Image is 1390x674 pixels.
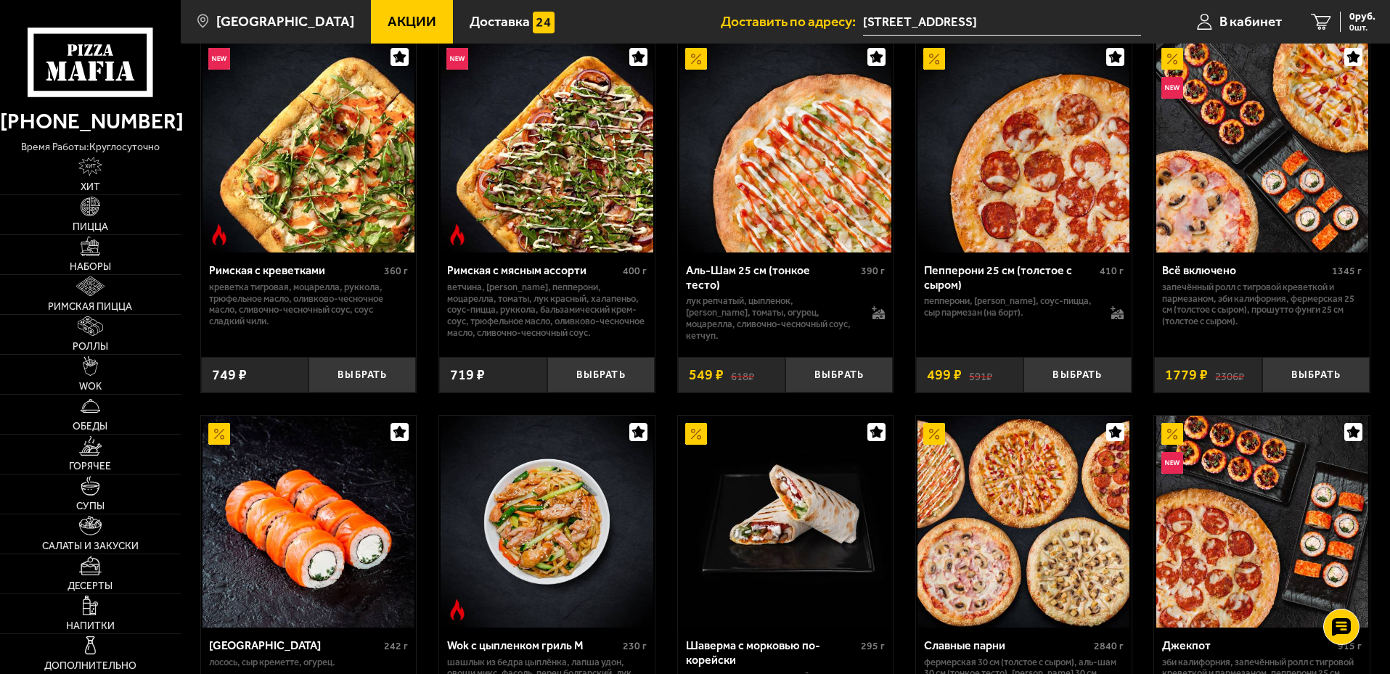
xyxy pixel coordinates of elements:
button: Выбрать [785,357,893,393]
img: 15daf4d41897b9f0e9f617042186c801.svg [533,12,555,33]
button: Выбрать [308,357,416,393]
p: ветчина, [PERSON_NAME], пепперони, моцарелла, томаты, лук красный, халапеньо, соус-пицца, руккола... [447,281,647,340]
span: Обеды [73,422,107,432]
span: 5-й Предпортовый проезд, 26Е [863,9,1141,36]
img: Wok с цыпленком гриль M [441,416,653,628]
span: 549 ₽ [689,368,724,382]
a: АкционныйАль-Шам 25 см (тонкое тесто) [678,41,894,252]
span: Горячее [69,461,111,472]
span: 0 шт. [1349,23,1375,32]
button: Выбрать [1262,357,1370,393]
button: Выбрать [547,357,655,393]
span: 295 г [861,640,885,652]
a: АкционныйФиладельфия [201,416,417,628]
s: 618 ₽ [731,368,754,382]
p: лосось, Сыр креметте, огурец. [209,657,409,668]
span: Дополнительно [44,661,136,671]
div: Wok с цыпленком гриль M [447,638,619,652]
div: Римская с мясным ассорти [447,263,619,277]
span: Супы [76,501,105,511]
a: НовинкаОстрое блюдоРимская с мясным ассорти [439,41,655,252]
img: Акционный [1161,48,1183,70]
span: 242 г [384,640,408,652]
span: Доставка [470,15,530,28]
div: Аль-Шам 25 см (тонкое тесто) [686,263,858,291]
p: Запечённый ролл с тигровой креветкой и пармезаном, Эби Калифорния, Фермерская 25 см (толстое с сы... [1162,281,1362,328]
span: 230 г [623,640,647,652]
s: 2306 ₽ [1215,368,1244,382]
div: Джекпот [1162,638,1334,652]
img: Новинка [1161,77,1183,99]
span: 400 г [623,265,647,277]
span: WOK [79,382,102,392]
span: Римская пицца [48,302,132,312]
img: Акционный [685,423,707,445]
img: Острое блюдо [446,224,468,246]
p: пепперони, [PERSON_NAME], соус-пицца, сыр пармезан (на борт). [924,295,1096,318]
img: Акционный [923,423,945,445]
p: креветка тигровая, моцарелла, руккола, трюфельное масло, оливково-чесночное масло, сливочно-чесно... [209,281,409,328]
a: АкционныйПепперони 25 см (толстое с сыром) [916,41,1132,252]
img: Акционный [1161,423,1183,445]
div: Римская с креветками [209,263,381,277]
img: Филадельфия [203,416,414,628]
span: Доставить по адресу: [721,15,863,28]
img: Пепперони 25 см (толстое с сыром) [917,41,1129,252]
div: Всё включено [1162,263,1328,277]
s: 591 ₽ [969,368,992,382]
img: Аль-Шам 25 см (тонкое тесто) [679,41,891,252]
img: Новинка [446,48,468,70]
span: В кабинет [1219,15,1282,28]
img: Острое блюдо [446,599,468,621]
span: 749 ₽ [212,368,247,382]
span: 499 ₽ [927,368,962,382]
img: Новинка [1161,452,1183,474]
span: 719 ₽ [450,368,485,382]
span: 1779 ₽ [1165,368,1208,382]
img: Всё включено [1156,41,1368,252]
span: Пицца [73,222,108,232]
img: Джекпот [1156,416,1368,628]
img: Римская с креветками [203,41,414,252]
img: Акционный [208,423,230,445]
span: [GEOGRAPHIC_DATA] [216,15,354,28]
p: лук репчатый, цыпленок, [PERSON_NAME], томаты, огурец, моцарелла, сливочно-чесночный соус, кетчуп. [686,295,858,342]
span: Наборы [70,262,111,272]
a: АкционныйНовинкаВсё включено [1154,41,1370,252]
span: 2840 г [1094,640,1124,652]
img: Римская с мясным ассорти [441,41,653,252]
span: 360 г [384,265,408,277]
img: Острое блюдо [208,224,230,246]
span: Салаты и закуски [42,541,139,551]
img: Шаверма с морковью по-корейски [679,416,891,628]
img: Новинка [208,48,230,70]
button: Выбрать [1023,357,1131,393]
span: Акции [388,15,436,28]
span: Напитки [66,621,115,631]
img: Акционный [923,48,945,70]
img: Акционный [685,48,707,70]
a: НовинкаОстрое блюдоРимская с креветками [201,41,417,252]
span: 410 г [1100,265,1124,277]
span: 0 руб. [1349,12,1375,22]
span: Хит [81,182,100,192]
a: АкционныйНовинкаДжекпот [1154,416,1370,628]
div: Пепперони 25 см (толстое с сыром) [924,263,1096,291]
span: Роллы [73,342,108,352]
a: Острое блюдоWok с цыпленком гриль M [439,416,655,628]
a: АкционныйШаверма с морковью по-корейски [678,416,894,628]
span: Десерты [68,581,113,591]
div: Шаверма с морковью по-корейски [686,638,858,666]
div: [GEOGRAPHIC_DATA] [209,638,381,652]
div: Славные парни [924,638,1090,652]
img: Славные парни [917,416,1129,628]
span: 1345 г [1332,265,1362,277]
span: 390 г [861,265,885,277]
a: АкционныйСлавные парни [916,416,1132,628]
input: Ваш адрес доставки [863,9,1141,36]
